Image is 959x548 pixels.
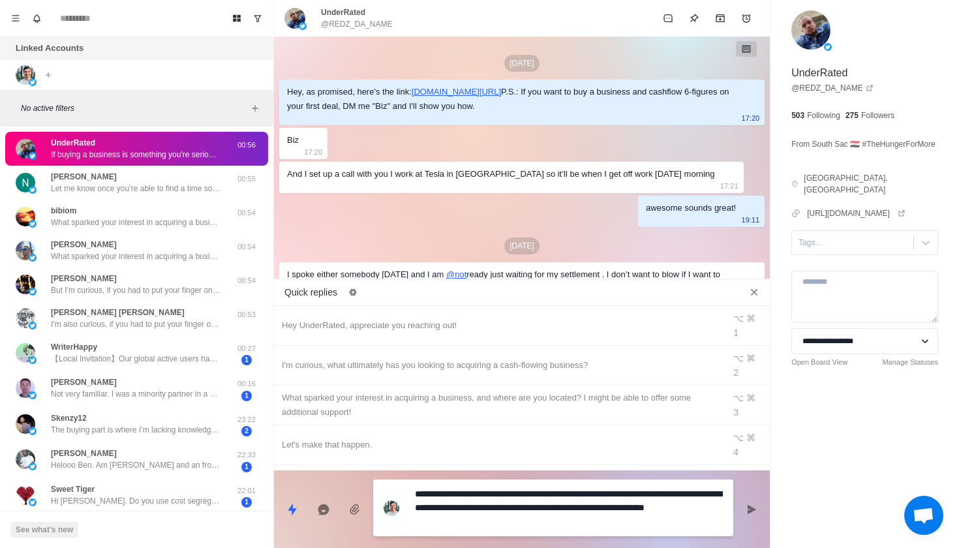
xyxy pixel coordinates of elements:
[16,414,35,434] img: picture
[230,174,263,185] p: 00:55
[247,100,263,116] button: Add filters
[287,167,715,181] div: And I set up a call with you I work at Tesla in [GEOGRAPHIC_DATA] so it’ll be when I get off work...
[791,357,847,368] a: Open Board View
[5,8,26,29] button: Menu
[241,426,252,436] span: 2
[29,220,37,228] img: picture
[241,462,252,472] span: 1
[51,183,221,194] p: Let me know once you’re able to find a time so I can confirm that on my end + shoot over the pre-...
[342,282,363,303] button: Edit quick replies
[241,391,252,401] span: 1
[29,427,37,435] img: picture
[29,391,37,399] img: picture
[279,496,305,523] button: Quick replies
[51,459,221,471] p: Helooo Ben. Am [PERSON_NAME] and an from [GEOGRAPHIC_DATA]. SMB
[733,391,762,419] div: ⌥ ⌘ 3
[16,275,35,294] img: picture
[845,110,859,121] p: 275
[40,67,56,83] button: Add account
[16,173,35,192] img: picture
[742,111,760,125] p: 17:20
[707,5,733,31] button: Archive
[230,485,263,496] p: 22:01
[16,139,35,159] img: picture
[733,351,762,380] div: ⌥ ⌘ 2
[738,496,765,523] button: Send message
[681,5,707,31] button: Pin
[241,355,252,365] span: 1
[282,358,716,373] div: I'm curious, what ultimately has you looking to acquiring a cash-flowing business?
[504,237,540,254] p: [DATE]
[804,172,938,196] p: [GEOGRAPHIC_DATA], [GEOGRAPHIC_DATA]
[29,356,37,364] img: picture
[51,137,95,149] p: UnderRated
[51,239,117,251] p: [PERSON_NAME]
[305,145,323,159] p: 17:20
[16,207,35,226] img: picture
[384,500,399,516] img: picture
[241,497,252,508] span: 1
[791,65,847,81] p: UnderRated
[51,376,117,388] p: [PERSON_NAME]
[321,18,393,30] p: @REDZ_DA_NAME
[720,179,738,193] p: 17:21
[311,496,337,523] button: Reply with AI
[230,414,263,425] p: 23:22
[733,311,762,340] div: ⌥ ⌘ 1
[16,378,35,398] img: picture
[29,288,37,296] img: picture
[16,42,84,55] p: Linked Accounts
[16,343,35,363] img: picture
[51,307,185,318] p: [PERSON_NAME] [PERSON_NAME]
[29,498,37,506] img: picture
[51,205,76,217] p: bibiom
[51,251,221,262] p: What sparked your interest in acquiring a business, and where are you located? I might be able to...
[29,186,37,194] img: picture
[51,424,221,436] p: The buying part is where I’m lacking knowledge. As in strategies to structure the financing aspect
[230,241,263,252] p: 00:54
[51,388,221,400] p: Not very familiar. I was a minority partner in a marketing agency until recently so some above av...
[51,284,221,296] p: But I'm curious, if you had to put your finger on a specific part of the process that’s holding y...
[51,318,221,330] p: I'm also curious, if you had to put your finger on a specific part of the process that’s holding ...
[230,343,263,354] p: 00:27
[226,8,247,29] button: Board View
[791,10,830,50] img: picture
[861,110,894,121] p: Followers
[646,201,736,215] div: awesome sounds great!
[51,483,95,495] p: Sweet Tiger
[742,213,760,227] p: 19:11
[230,449,263,461] p: 22:33
[230,309,263,320] p: 00:53
[51,217,221,228] p: What sparked your interest in acquiring a business, and where are you located? I might be able to...
[51,273,117,284] p: [PERSON_NAME]
[791,82,874,94] a: @REDZ_DA_NAME
[733,431,762,459] div: ⌥ ⌘ 4
[51,149,221,160] p: If buying a business is something you're serious about, I actually operate a private coaching gro...
[446,269,466,279] a: @not
[791,137,935,151] p: From South Sac 🇮🇶 #TheHungerForMore
[29,322,37,329] img: picture
[791,110,804,121] p: 503
[321,7,365,18] p: UnderRated
[230,140,263,151] p: 00:56
[51,353,221,365] p: 【Local Invitation】Our global active users have surpassed one billion—do you recognize anyone? Lon...
[51,495,221,507] p: Hi [PERSON_NAME]. Do you use cost segregation as part of your tax strategy?? ❤️
[287,85,736,114] div: Hey, as promised, here's the link: P.S.: If you want to buy a business and cashflow 6-figures on ...
[29,254,37,262] img: picture
[29,152,37,160] img: picture
[16,309,35,328] img: picture
[882,357,938,368] a: Manage Statuses
[16,449,35,469] img: picture
[282,391,716,419] div: What sparked your interest in acquiring a business, and where are you located? I might be able to...
[299,22,307,30] img: picture
[904,496,943,535] a: Open chat
[21,102,247,114] p: No active filters
[807,110,840,121] p: Following
[284,8,305,29] img: picture
[655,5,681,31] button: Mark as unread
[282,438,716,452] div: Let's make that happen.
[26,8,47,29] button: Notifications
[16,65,35,85] img: picture
[733,5,759,31] button: Add reminder
[51,341,97,353] p: WriterHappy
